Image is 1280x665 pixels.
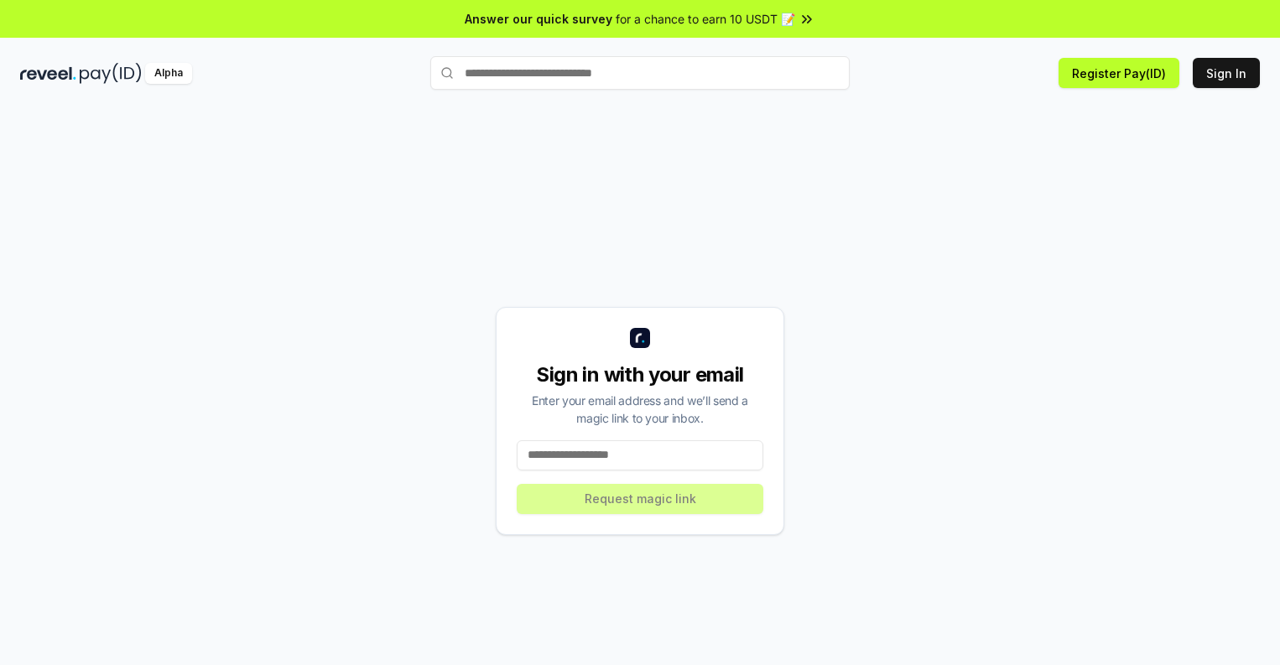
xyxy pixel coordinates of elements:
img: reveel_dark [20,63,76,84]
div: Alpha [145,63,192,84]
div: Sign in with your email [517,361,763,388]
img: logo_small [630,328,650,348]
button: Register Pay(ID) [1059,58,1179,88]
img: pay_id [80,63,142,84]
span: Answer our quick survey [465,10,612,28]
div: Enter your email address and we’ll send a magic link to your inbox. [517,392,763,427]
button: Sign In [1193,58,1260,88]
span: for a chance to earn 10 USDT 📝 [616,10,795,28]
